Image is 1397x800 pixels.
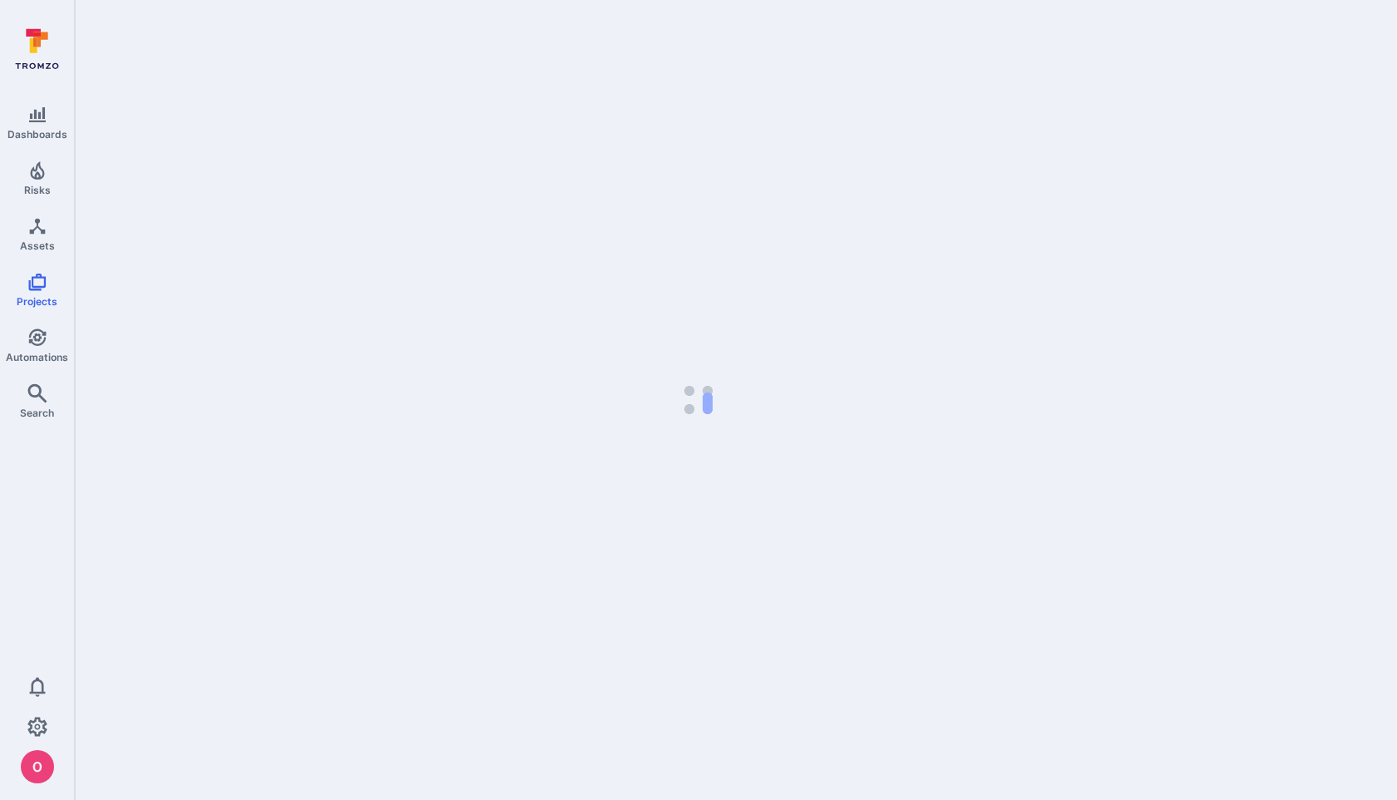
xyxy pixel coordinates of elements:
[21,750,54,783] img: ACg8ocJcCe-YbLxGm5tc0PuNRxmgP8aEm0RBXn6duO8aeMVK9zjHhw=s96-c
[20,240,55,252] span: Assets
[21,750,54,783] div: oleg malkov
[7,128,67,141] span: Dashboards
[17,295,57,308] span: Projects
[20,407,54,419] span: Search
[24,184,51,196] span: Risks
[6,351,68,363] span: Automations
